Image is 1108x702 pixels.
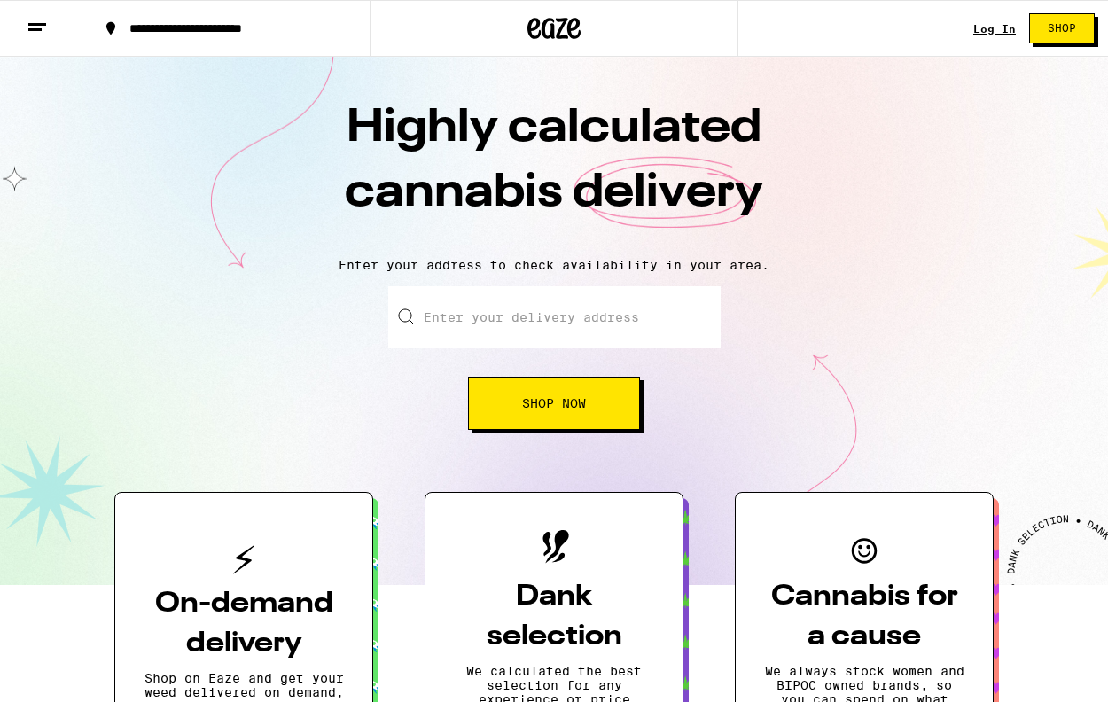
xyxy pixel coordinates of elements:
h3: Cannabis for a cause [764,577,964,657]
h3: Dank selection [454,577,654,657]
h3: On-demand delivery [144,584,344,664]
a: Shop [1016,13,1108,43]
input: Enter your delivery address [388,286,721,348]
button: Shop Now [468,377,640,430]
button: Shop [1029,13,1095,43]
a: Log In [973,23,1016,35]
p: Enter your address to check availability in your area. [18,258,1090,272]
span: Shop Now [522,397,586,409]
span: Shop [1048,23,1076,34]
h1: Highly calculated cannabis delivery [244,97,864,244]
